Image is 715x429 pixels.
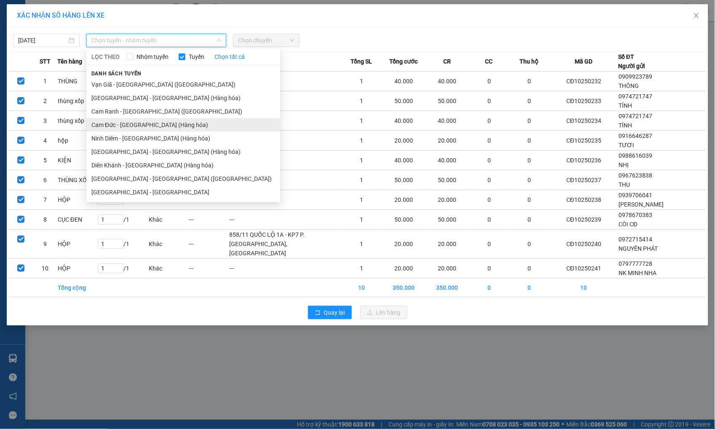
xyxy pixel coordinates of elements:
[342,190,382,210] td: 1
[550,131,619,151] td: CĐ10250235
[469,190,509,210] td: 0
[619,142,634,148] span: TƯƠI
[426,111,469,131] td: 40.000
[229,210,342,230] td: ---
[619,212,652,218] span: 0978670383
[550,210,619,230] td: CĐ10250239
[97,210,148,230] td: / 1
[217,38,222,43] span: down
[214,52,245,61] a: Chọn tất cả
[342,111,382,131] td: 1
[426,259,469,278] td: 20.000
[33,170,57,190] td: 6
[33,259,57,278] td: 10
[86,78,280,91] li: Vạn Giã - [GEOGRAPHIC_DATA] ([GEOGRAPHIC_DATA])
[619,82,639,89] span: THÔNG
[324,308,345,317] span: Quay lại
[57,71,98,91] td: THÙNG
[229,170,342,190] td: ---
[550,230,619,259] td: CĐ10250240
[469,91,509,111] td: 0
[185,52,208,61] span: Tuyến
[86,91,280,105] li: [GEOGRAPHIC_DATA] - [GEOGRAPHIC_DATA] (Hàng hóa)
[382,170,426,190] td: 50.000
[86,145,280,159] li: [GEOGRAPHIC_DATA] - [GEOGRAPHIC_DATA] (Hàng hóa)
[308,306,352,319] button: rollbackQuay lại
[229,151,342,170] td: ---
[17,11,104,19] span: XÁC NHẬN SỐ HÀNG LÊN XE
[426,190,469,210] td: 20.000
[619,122,632,129] span: TÍNH
[469,230,509,259] td: 0
[342,210,382,230] td: 1
[148,230,189,259] td: Khác
[80,36,148,48] div: 0905093725
[426,71,469,91] td: 40.000
[342,71,382,91] td: 1
[550,111,619,131] td: CĐ10250234
[469,71,509,91] td: 0
[33,71,57,91] td: 1
[342,230,382,259] td: 1
[426,230,469,259] td: 20.000
[91,52,120,61] span: LỌC THEO
[443,57,451,66] span: CR
[575,57,592,66] span: Mã GD
[469,210,509,230] td: 0
[382,91,426,111] td: 50.000
[86,105,280,118] li: Cam Ranh - [GEOGRAPHIC_DATA] ([GEOGRAPHIC_DATA])
[342,278,382,297] td: 10
[57,131,98,151] td: hộp
[550,170,619,190] td: CĐ10250237
[618,52,645,71] div: Số ĐT Người gửi
[342,151,382,170] td: 1
[80,7,148,26] div: [PERSON_NAME]
[509,210,550,230] td: 0
[550,259,619,278] td: CĐ10250241
[229,230,342,259] td: 858/11 QUỐC LỘ 1A - KP7 P. [GEOGRAPHIC_DATA], [GEOGRAPHIC_DATA]
[351,57,372,66] span: Tổng SL
[33,151,57,170] td: 5
[469,131,509,151] td: 0
[7,7,75,26] div: [PERSON_NAME]
[91,34,221,47] span: Chọn tuyến - nhóm tuyến
[33,131,57,151] td: 4
[426,91,469,111] td: 50.000
[469,151,509,170] td: 0
[148,259,189,278] td: Khác
[619,162,629,168] span: NHỊ
[619,73,652,80] span: 0909923789
[619,102,632,109] span: TÍNH
[80,26,148,36] div: ĐA
[148,210,189,230] td: Khác
[619,93,652,100] span: 0974721747
[426,151,469,170] td: 40.000
[18,36,67,45] input: 12/10/2025
[509,278,550,297] td: 0
[229,71,342,91] td: ---
[382,71,426,91] td: 40.000
[693,12,700,19] span: close
[342,259,382,278] td: 1
[40,57,51,66] span: STT
[80,7,101,16] span: Nhận:
[6,53,76,63] div: 40.000
[229,91,342,111] td: ---
[57,111,98,131] td: thùng xốp
[469,111,509,131] td: 0
[7,26,75,36] div: HOA
[619,201,664,208] span: [PERSON_NAME]
[189,259,229,278] td: ---
[382,278,426,297] td: 350.000
[520,57,539,66] span: Thu hộ
[7,36,75,48] div: 0856900770
[509,111,550,131] td: 0
[509,91,550,111] td: 0
[33,230,57,259] td: 9
[426,210,469,230] td: 50.000
[86,118,280,132] li: Cam Đức - [GEOGRAPHIC_DATA] (Hàng hóa)
[469,278,509,297] td: 0
[685,4,708,28] button: Close
[33,91,57,111] td: 2
[97,230,148,259] td: / 1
